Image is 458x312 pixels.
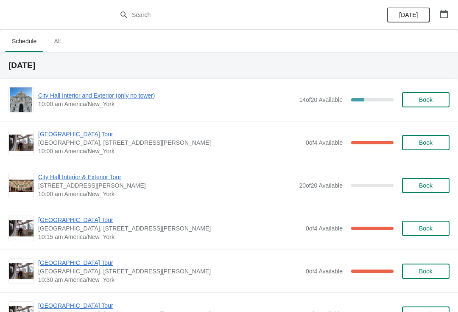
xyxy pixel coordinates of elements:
span: [STREET_ADDRESS][PERSON_NAME] [38,181,295,190]
span: [GEOGRAPHIC_DATA], [STREET_ADDRESS][PERSON_NAME] [38,267,302,275]
span: [GEOGRAPHIC_DATA], [STREET_ADDRESS][PERSON_NAME] [38,224,302,233]
span: [GEOGRAPHIC_DATA] Tour [38,130,302,138]
span: 10:30 am America/New_York [38,275,302,284]
span: 14 of 20 Available [299,96,343,103]
button: Book [402,221,450,236]
span: [GEOGRAPHIC_DATA] Tour [38,301,302,310]
span: 20 of 20 Available [299,182,343,189]
img: City Hall Tower Tour | City Hall Visitor Center, 1400 John F Kennedy Boulevard Suite 121, Philade... [9,263,34,280]
img: City Hall Interior & Exterior Tour | 1400 John F Kennedy Boulevard, Suite 121, Philadelphia, PA, ... [9,180,34,192]
span: [DATE] [399,11,418,18]
span: [GEOGRAPHIC_DATA] Tour [38,259,302,267]
span: Schedule [5,34,43,49]
span: 0 of 4 Available [306,225,343,232]
span: 10:15 am America/New_York [38,233,302,241]
img: City Hall Tower Tour | City Hall Visitor Center, 1400 John F Kennedy Boulevard Suite 121, Philade... [9,220,34,237]
img: City Hall Tower Tour | City Hall Visitor Center, 1400 John F Kennedy Boulevard Suite 121, Philade... [9,135,34,151]
span: 10:00 am America/New_York [38,100,295,108]
span: 10:00 am America/New_York [38,147,302,155]
img: City Hall Interior and Exterior (only no tower) | | 10:00 am America/New_York [10,87,33,112]
h2: [DATE] [8,61,450,70]
span: Book [419,182,433,189]
span: City Hall Interior & Exterior Tour [38,173,295,181]
span: Book [419,268,433,275]
button: Book [402,264,450,279]
input: Search [131,7,343,22]
span: Book [419,225,433,232]
button: Book [402,178,450,193]
button: Book [402,135,450,150]
span: 0 of 4 Available [306,268,343,275]
span: All [47,34,68,49]
span: Book [419,96,433,103]
span: 0 of 4 Available [306,139,343,146]
span: [GEOGRAPHIC_DATA] Tour [38,216,302,224]
button: [DATE] [387,7,430,22]
span: 10:00 am America/New_York [38,190,295,198]
span: Book [419,139,433,146]
button: Book [402,92,450,107]
span: City Hall Interior and Exterior (only no tower) [38,91,295,100]
span: [GEOGRAPHIC_DATA], [STREET_ADDRESS][PERSON_NAME] [38,138,302,147]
